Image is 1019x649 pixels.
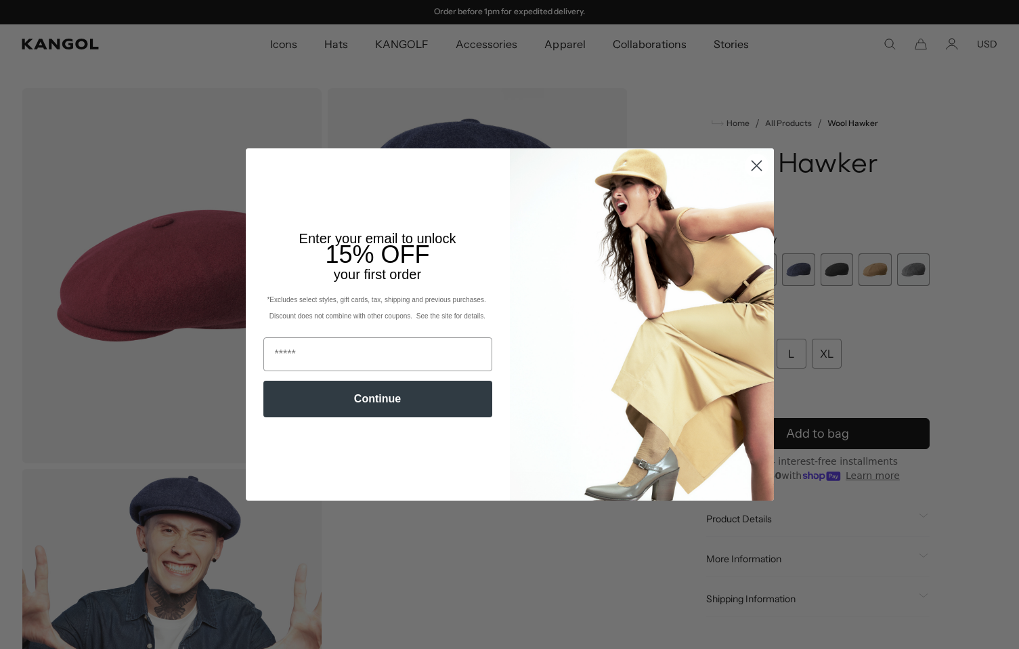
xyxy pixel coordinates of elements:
span: your first order [334,267,421,282]
button: Continue [263,381,492,417]
span: Enter your email to unlock [299,231,456,246]
span: 15% OFF [325,240,429,268]
img: 93be19ad-e773-4382-80b9-c9d740c9197f.jpeg [510,148,774,501]
button: Close dialog [745,154,768,177]
input: Email [263,337,492,371]
span: *Excludes select styles, gift cards, tax, shipping and previous purchases. Discount does not comb... [267,296,487,320]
